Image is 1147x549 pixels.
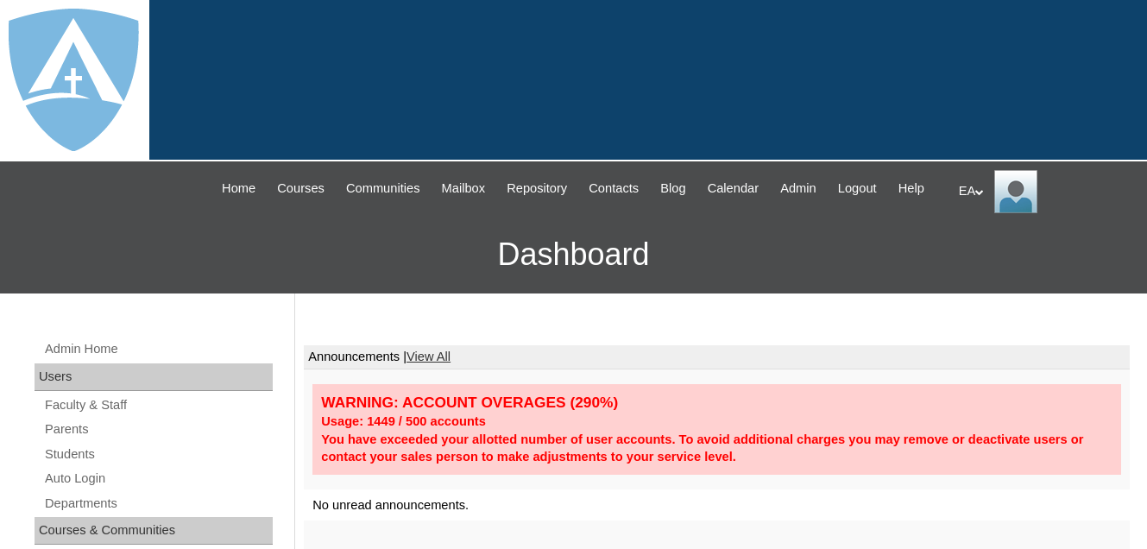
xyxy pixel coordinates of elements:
a: Auto Login [43,468,273,489]
h3: Dashboard [9,216,1138,293]
a: Repository [498,179,576,199]
a: Departments [43,493,273,514]
a: Students [43,444,273,465]
span: Mailbox [442,179,486,199]
a: Parents [43,419,273,440]
div: Users [35,363,273,391]
a: View All [406,350,451,363]
a: Admin Home [43,338,273,360]
td: No unread announcements. [304,489,1130,521]
div: Courses & Communities [35,517,273,545]
a: Communities [337,179,429,199]
a: Logout [829,179,885,199]
span: Home [222,179,255,199]
a: Help [890,179,933,199]
td: Announcements | [304,345,1130,369]
strong: Usage: 1449 / 500 accounts [321,414,486,428]
span: Communities [346,179,420,199]
a: Contacts [580,179,647,199]
img: logo-white.png [9,9,139,151]
span: Repository [507,179,567,199]
span: Logout [838,179,877,199]
a: Admin [772,179,825,199]
div: EA [959,170,1130,213]
span: Calendar [708,179,759,199]
img: EA Administrator [994,170,1037,213]
span: Contacts [589,179,639,199]
a: Home [213,179,264,199]
a: Faculty & Staff [43,394,273,416]
span: Courses [277,179,325,199]
a: Calendar [699,179,767,199]
a: Mailbox [433,179,495,199]
span: Admin [780,179,816,199]
span: Help [898,179,924,199]
a: Blog [652,179,694,199]
a: Courses [268,179,333,199]
div: WARNING: ACCOUNT OVERAGES (290%) [321,393,1112,413]
div: You have exceeded your allotted number of user accounts. To avoid additional charges you may remo... [321,431,1112,466]
span: Blog [660,179,685,199]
